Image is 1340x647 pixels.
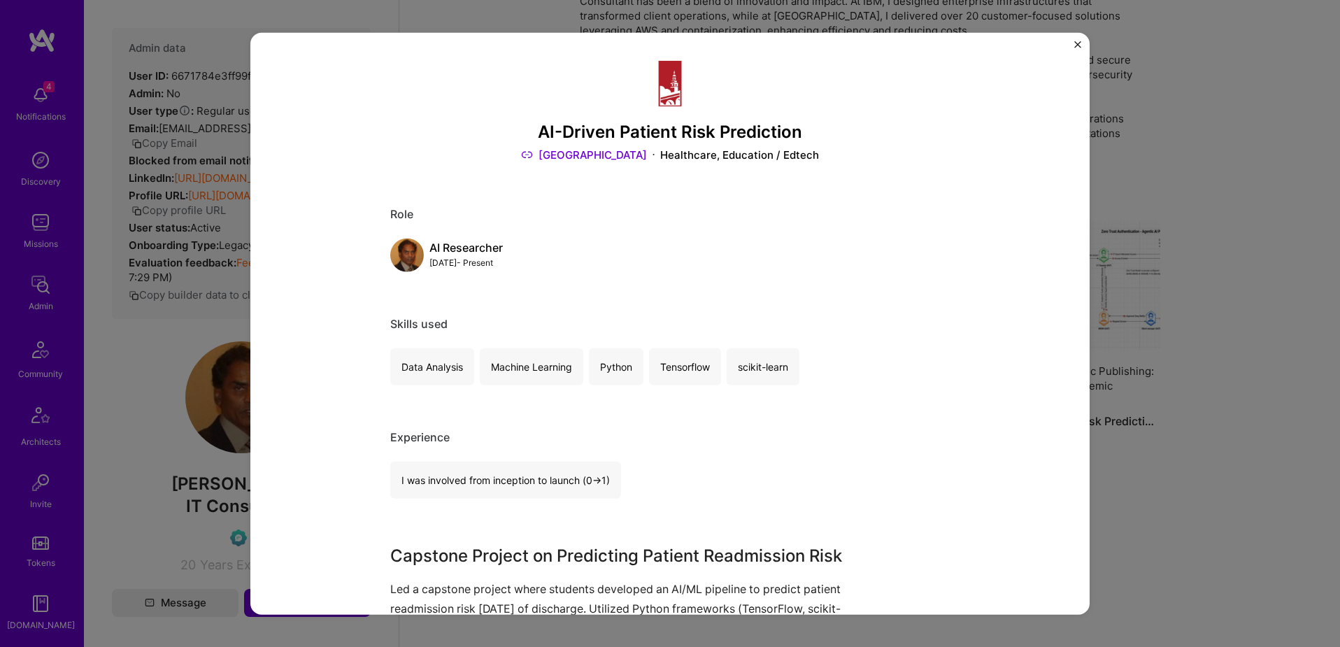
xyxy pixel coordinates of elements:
div: scikit-learn [727,348,799,385]
div: Python [589,348,643,385]
div: Experience [390,430,950,445]
div: Machine Learning [480,348,583,385]
button: Close [1074,41,1081,55]
div: I was involved from inception to launch (0 -> 1) [390,462,621,499]
div: Tensorflow [649,348,721,385]
h3: AI-Driven Patient Risk Prediction [390,122,950,142]
img: Link [521,148,533,162]
h3: Capstone Project on Predicting Patient Readmission Risk [390,543,845,569]
div: AI Researcher [429,241,503,255]
img: Company logo [645,60,695,111]
div: Healthcare, Education / Edtech [660,148,819,162]
div: Skills used [390,317,950,332]
div: Role [390,207,950,222]
a: [GEOGRAPHIC_DATA] [521,148,647,162]
div: [DATE] - Present [429,255,503,270]
img: Dot [653,148,655,162]
div: Data Analysis [390,348,474,385]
